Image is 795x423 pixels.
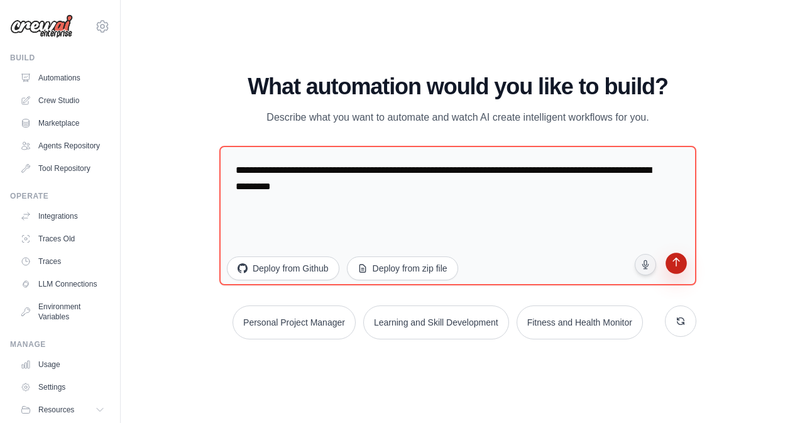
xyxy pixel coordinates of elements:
span: Resources [38,405,74,415]
img: Logo [10,14,73,38]
button: Resources [15,400,110,420]
div: Manage [10,339,110,349]
button: Fitness and Health Monitor [517,305,643,339]
a: Traces [15,251,110,272]
iframe: Chat Widget [732,363,795,423]
p: Describe what you want to automate and watch AI create intelligent workflows for you. [247,109,669,126]
a: Crew Studio [15,91,110,111]
a: Traces Old [15,229,110,249]
a: Agents Repository [15,136,110,156]
a: Tool Repository [15,158,110,179]
button: Deploy from zip file [347,256,458,280]
button: Learning and Skill Development [363,305,509,339]
a: Integrations [15,206,110,226]
a: Settings [15,377,110,397]
button: Deploy from Github [227,256,339,280]
a: LLM Connections [15,274,110,294]
button: Personal Project Manager [233,305,356,339]
a: Marketplace [15,113,110,133]
a: Usage [15,354,110,375]
div: Operate [10,191,110,201]
a: Environment Variables [15,297,110,327]
a: Automations [15,68,110,88]
h1: What automation would you like to build? [219,74,696,99]
div: Build [10,53,110,63]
